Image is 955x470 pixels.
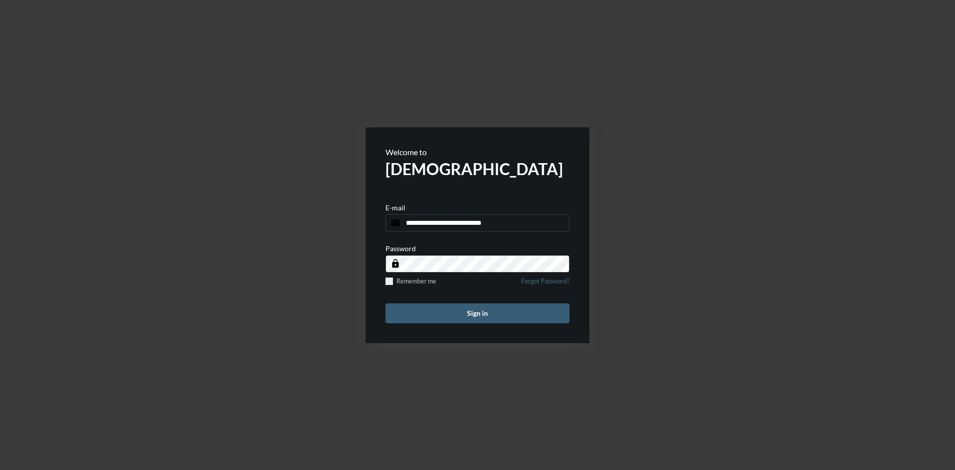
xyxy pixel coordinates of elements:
[385,159,570,179] h2: [DEMOGRAPHIC_DATA]
[385,303,570,323] button: Sign in
[385,244,416,253] p: Password
[385,147,570,157] p: Welcome to
[521,278,570,291] a: Forgot Password?
[385,203,405,212] p: E-mail
[385,278,436,285] label: Remember me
